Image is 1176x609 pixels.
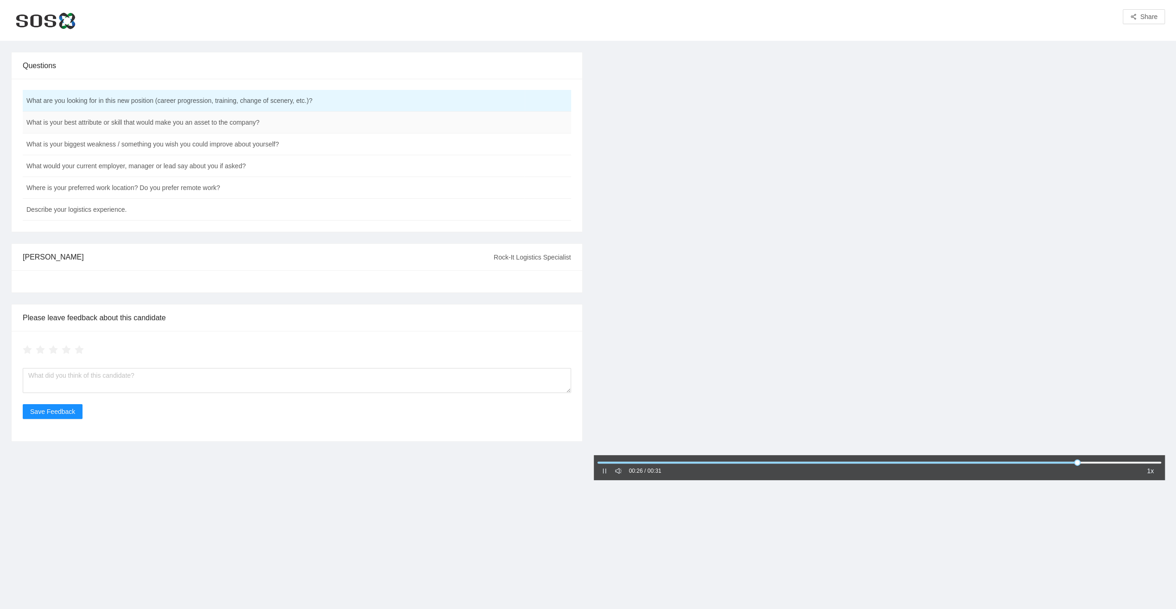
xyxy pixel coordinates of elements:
[23,345,32,355] span: star
[1147,466,1154,476] span: 1x
[23,177,525,199] td: Where is your preferred work location? Do you prefer remote work?
[23,133,525,155] td: What is your biggest weakness / something you wish you could improve about yourself?
[629,467,661,476] div: 00:26 / 00:31
[49,345,58,355] span: star
[30,406,75,417] span: Save Feedback
[494,245,571,270] div: Rock-It Logistics Specialist
[1140,12,1157,22] span: Share
[23,155,525,177] td: What would your current employer, manager or lead say about you if asked?
[601,468,608,474] span: pause
[23,112,525,133] td: What is your best attribute or skill that would make you an asset to the company?
[75,345,84,355] span: star
[615,468,622,474] span: sound
[23,90,525,112] td: What are you looking for in this new position (career progression, training, change of scenery, e...
[23,244,494,270] div: [PERSON_NAME]
[1130,13,1137,21] span: share-alt
[23,404,83,419] button: Save Feedback
[11,9,78,32] img: SOS Global Express, Inc.
[62,345,71,355] span: star
[1123,9,1165,24] button: share-altShare
[23,52,571,79] div: Questions
[23,304,571,331] div: Please leave feedback about this candidate
[23,199,525,221] td: Describe your logistics experience.
[36,345,45,355] span: star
